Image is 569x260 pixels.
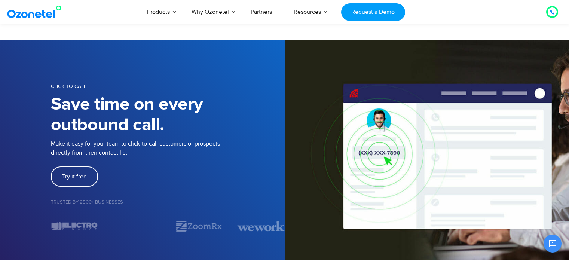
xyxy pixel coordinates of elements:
[51,220,98,233] div: 7 / 7
[51,220,285,233] div: Image Carousel
[237,220,284,233] img: wework
[113,221,160,230] div: 1 / 7
[51,139,285,157] p: Make it easy for your team to click-to-call customers or prospects directly from their contact list.
[175,220,222,233] div: 2 / 7
[544,235,562,253] button: Open chat
[62,174,87,180] span: Try it free
[175,220,222,233] img: zoomrx
[51,166,98,187] a: Try it free
[237,220,284,233] div: 3 / 7
[341,3,405,21] a: Request a Demo
[51,200,285,205] h5: Trusted by 2500+ Businesses
[51,220,98,233] img: electro
[51,94,285,135] h1: Save time on every outbound call.
[51,83,86,89] span: CLICK TO CALL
